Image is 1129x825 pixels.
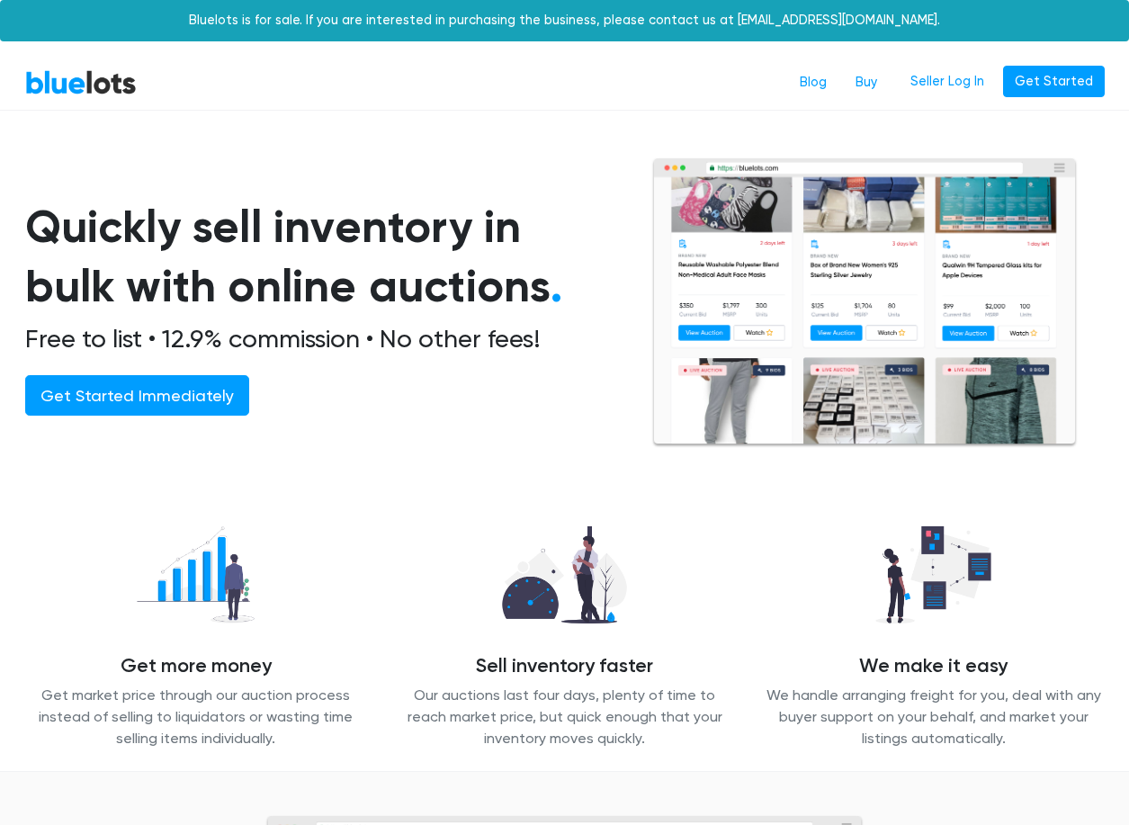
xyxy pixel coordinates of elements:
[25,685,367,749] p: Get market price through our auction process instead of selling to liquidators or wasting time se...
[488,516,641,633] img: sell_faster-bd2504629311caa3513348c509a54ef7601065d855a39eafb26c6393f8aa8a46.png
[763,655,1105,678] h4: We make it easy
[394,685,736,749] p: Our auctions last four days, plenty of time to reach market price, but quick enough that your inv...
[861,516,1005,633] img: we_manage-77d26b14627abc54d025a00e9d5ddefd645ea4957b3cc0d2b85b0966dac19dae.png
[394,655,736,678] h4: Sell inventory faster
[763,685,1105,749] p: We handle arranging freight for you, deal with any buyer support on your behalf, and market your ...
[25,324,608,354] h2: Free to list • 12.9% commission • No other fees!
[25,197,608,317] h1: Quickly sell inventory in bulk with online auctions
[121,516,269,633] img: recover_more-49f15717009a7689fa30a53869d6e2571c06f7df1acb54a68b0676dd95821868.png
[651,157,1078,448] img: browserlots-effe8949e13f0ae0d7b59c7c387d2f9fb811154c3999f57e71a08a1b8b46c466.png
[841,66,892,100] a: Buy
[1003,66,1105,98] a: Get Started
[25,375,249,416] a: Get Started Immediately
[25,69,137,95] a: BlueLots
[899,66,996,98] a: Seller Log In
[785,66,841,100] a: Blog
[25,655,367,678] h4: Get more money
[551,259,562,313] span: .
